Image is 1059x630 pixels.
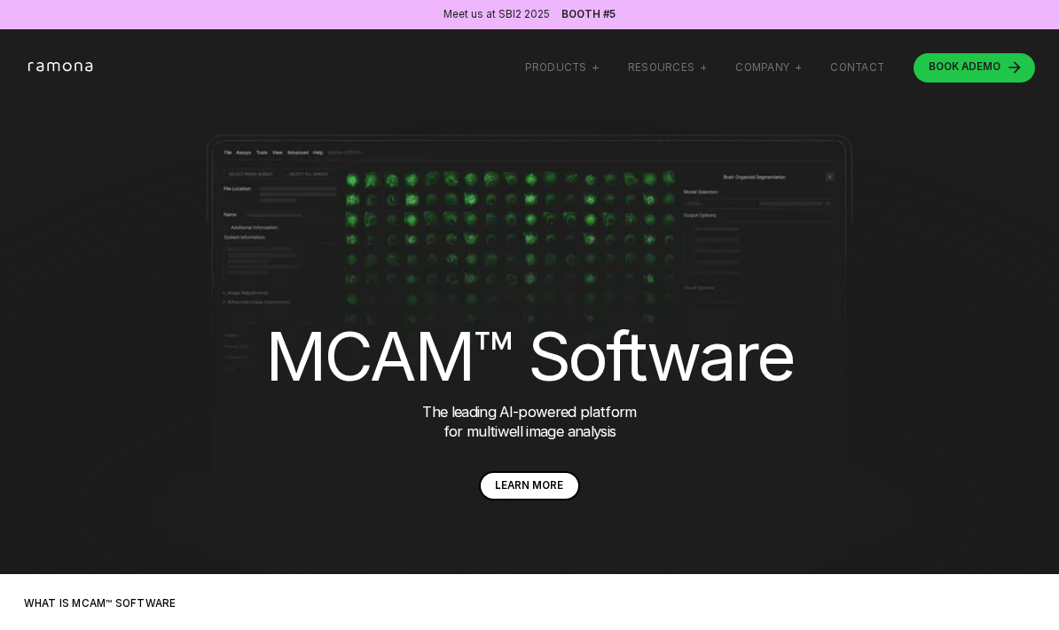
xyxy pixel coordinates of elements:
[735,61,789,75] div: Company
[24,61,100,73] a: home
[443,7,550,22] div: Meet us at SBI2 2025
[830,61,884,75] a: Contact
[420,403,640,442] p: The leading AI-powered platform for multiwell image analysis
[914,53,1035,83] a: BOOK ADEMO
[495,479,563,492] span: Learn more
[628,61,706,75] div: RESOURCES
[525,61,587,75] div: Products
[628,61,694,75] div: RESOURCES
[929,60,969,73] span: BOOK A
[265,322,794,391] h1: MCAM™ Software
[24,597,176,610] div: WHAT IS MCAM™ Software
[561,10,616,20] a: Booth #5
[929,62,1000,73] div: DEMO
[479,471,580,500] a: Learn more
[735,61,801,75] div: Company
[525,61,599,75] div: Products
